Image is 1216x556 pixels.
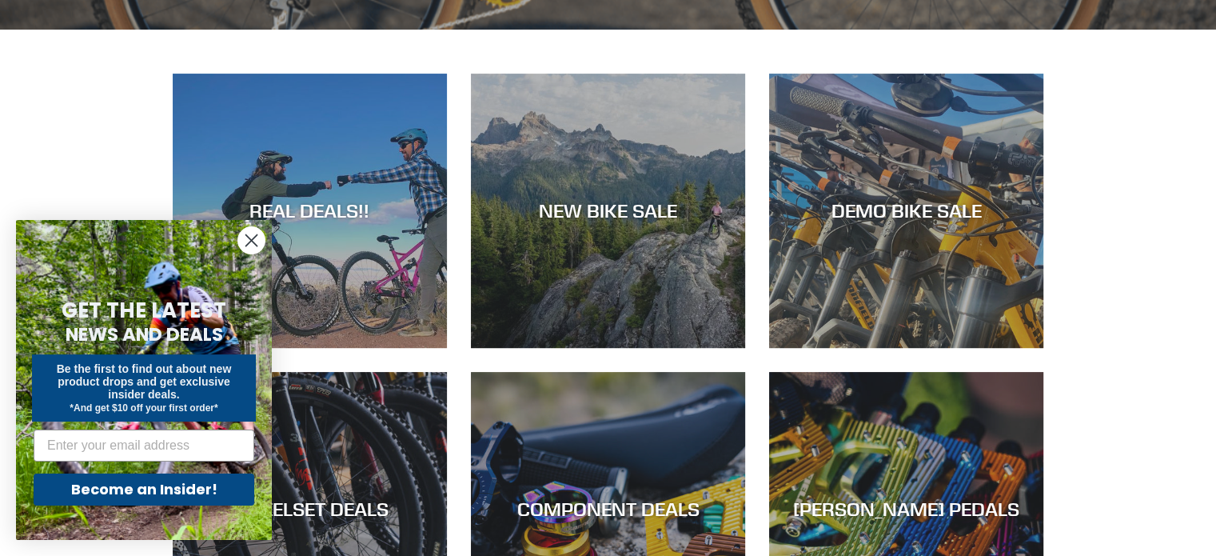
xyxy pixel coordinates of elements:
div: REAL DEALS!! [173,199,447,222]
div: [PERSON_NAME] PEDALS [769,498,1043,521]
div: WHEELSET DEALS [173,498,447,521]
div: COMPONENT DEALS [471,498,745,521]
button: Become an Insider! [34,474,254,506]
div: NEW BIKE SALE [471,199,745,222]
a: NEW BIKE SALE [471,74,745,348]
span: NEWS AND DEALS [66,322,223,347]
span: GET THE LATEST [62,296,226,325]
span: Be the first to find out about new product drops and get exclusive insider deals. [57,362,232,401]
div: DEMO BIKE SALE [769,199,1043,222]
a: REAL DEALS!! [173,74,447,348]
a: DEMO BIKE SALE [769,74,1043,348]
button: Close dialog [237,226,265,254]
span: *And get $10 off your first order* [70,402,217,414]
input: Enter your email address [34,430,254,462]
